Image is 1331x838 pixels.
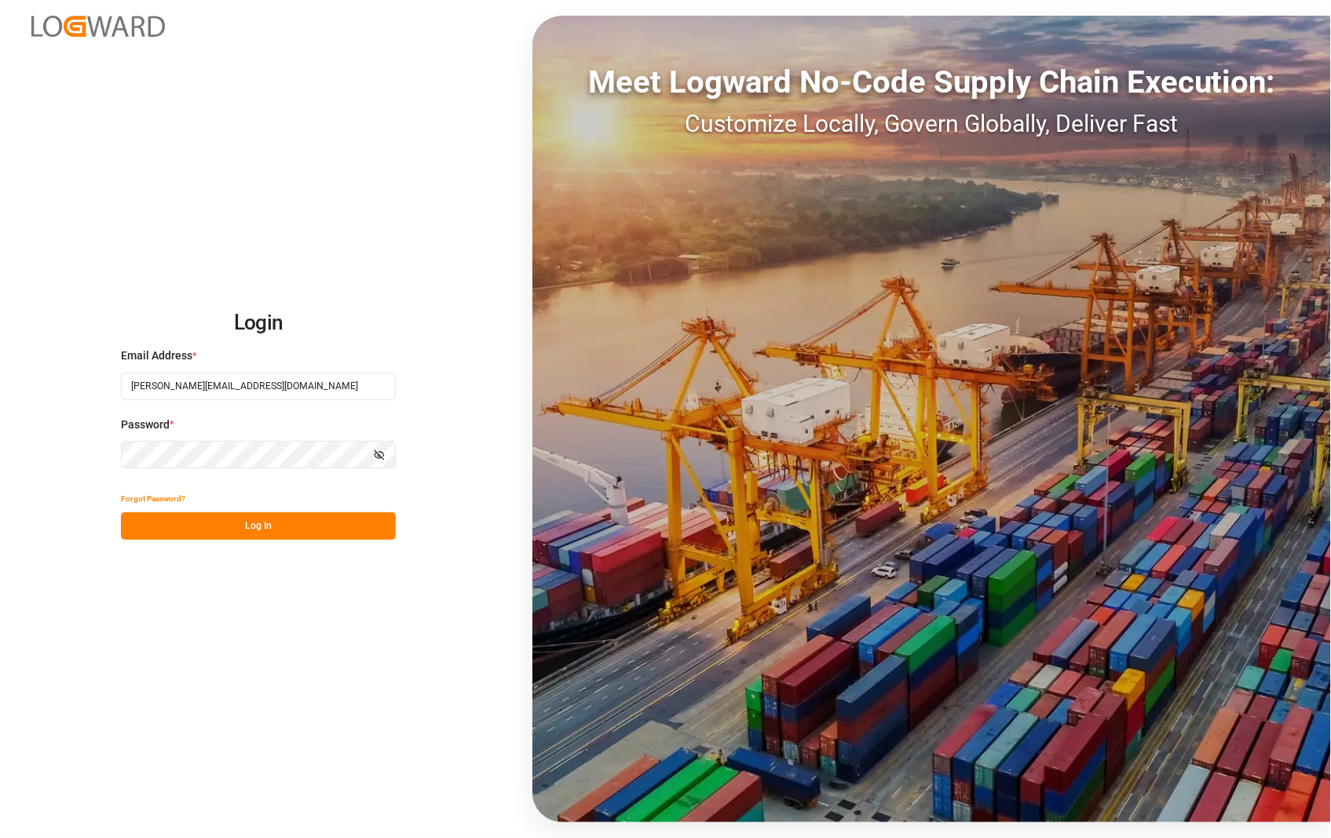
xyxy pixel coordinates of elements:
span: Email Address [121,348,192,364]
button: Log In [121,512,396,540]
span: Password [121,417,170,433]
img: Logward_new_orange.png [31,16,165,37]
h2: Login [121,298,396,348]
input: Enter your email [121,373,396,400]
div: Customize Locally, Govern Globally, Deliver Fast [532,106,1331,141]
button: Forgot Password? [121,485,185,512]
div: Meet Logward No-Code Supply Chain Execution: [532,59,1331,106]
